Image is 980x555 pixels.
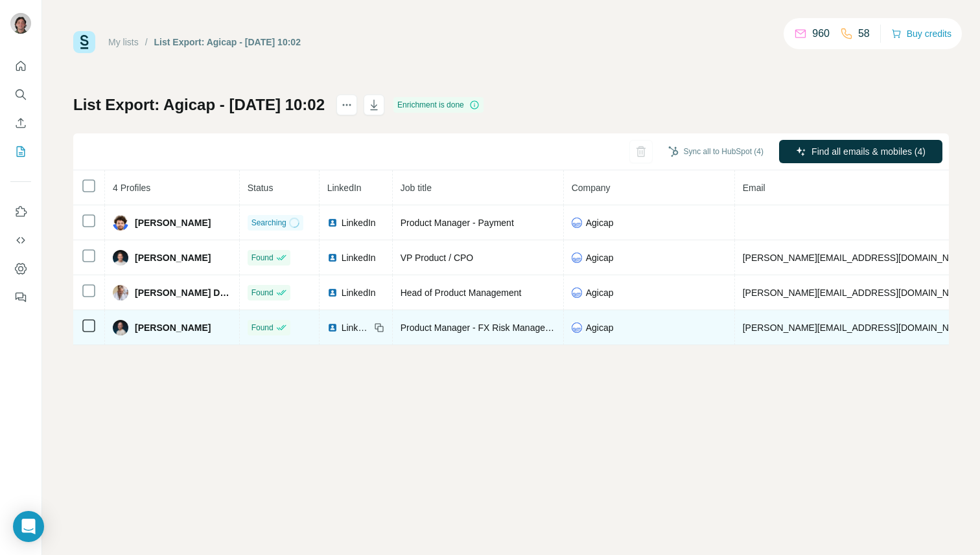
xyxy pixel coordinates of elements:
span: [PERSON_NAME][EMAIL_ADDRESS][DOMAIN_NAME] [743,323,971,333]
span: Product Manager - FX Risk Management [401,323,565,333]
img: LinkedIn logo [327,218,338,228]
button: Use Surfe API [10,229,31,252]
button: Search [10,83,31,106]
span: [PERSON_NAME][EMAIL_ADDRESS][DOMAIN_NAME] [743,253,971,263]
span: LinkedIn [342,216,376,229]
span: [PERSON_NAME] [135,251,211,264]
button: Enrich CSV [10,111,31,135]
button: actions [336,95,357,115]
img: Surfe Logo [73,31,95,53]
span: [PERSON_NAME] [135,216,211,229]
span: LinkedIn [342,251,376,264]
button: Dashboard [10,257,31,280]
p: 58 [858,26,870,41]
span: Found [251,322,274,334]
span: Found [251,252,274,264]
span: Agicap [586,216,614,229]
h1: List Export: Agicap - [DATE] 10:02 [73,95,325,115]
span: 4 Profiles [113,183,150,193]
span: Company [572,183,611,193]
span: LinkedIn [342,286,376,299]
span: Found [251,287,274,299]
span: Email [743,183,765,193]
button: Feedback [10,286,31,309]
img: company-logo [572,288,582,298]
span: Agicap [586,286,614,299]
button: My lists [10,140,31,163]
span: [PERSON_NAME][EMAIL_ADDRESS][DOMAIN_NAME] [743,288,971,298]
img: LinkedIn logo [327,253,338,263]
button: Find all emails & mobiles (4) [779,140,942,163]
div: Open Intercom Messenger [13,511,44,542]
button: Buy credits [891,25,951,43]
span: Agicap [586,251,614,264]
img: company-logo [572,253,582,263]
span: Agicap [586,321,614,334]
span: Find all emails & mobiles (4) [811,145,926,158]
button: Use Surfe on LinkedIn [10,200,31,223]
li: / [145,36,148,49]
img: Avatar [113,285,128,300]
span: Product Manager - Payment [401,218,514,228]
img: LinkedIn logo [327,288,338,298]
div: Enrichment is done [393,97,484,113]
div: List Export: Agicap - [DATE] 10:02 [154,36,301,49]
img: Avatar [10,13,31,34]
span: VP Product / CPO [401,253,474,263]
button: Sync all to HubSpot (4) [659,142,773,161]
span: Searching [251,217,286,229]
img: Avatar [113,215,128,231]
p: 960 [812,26,830,41]
button: Quick start [10,54,31,78]
span: [PERSON_NAME] [135,321,211,334]
span: LinkedIn [327,183,362,193]
img: Avatar [113,250,128,266]
img: company-logo [572,323,582,333]
a: My lists [108,37,139,47]
span: [PERSON_NAME] Dugage [135,286,231,299]
img: company-logo [572,218,582,228]
img: LinkedIn logo [327,323,338,333]
span: Job title [401,183,432,193]
span: Head of Product Management [401,288,522,298]
span: Status [248,183,274,193]
span: LinkedIn [342,321,370,334]
img: Avatar [113,320,128,335]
